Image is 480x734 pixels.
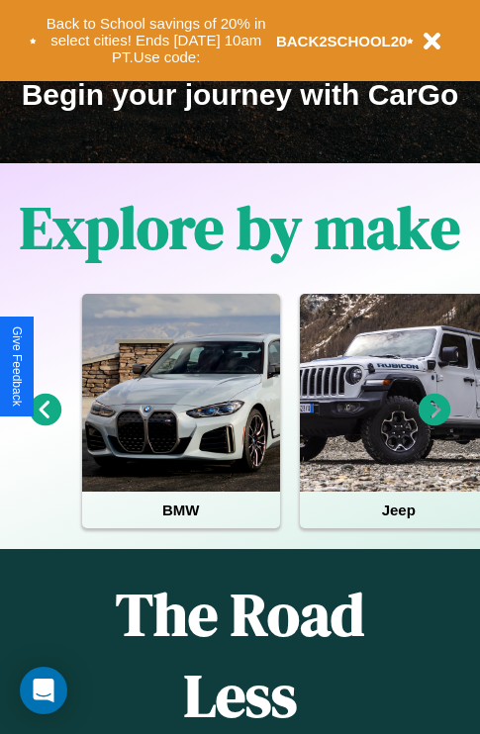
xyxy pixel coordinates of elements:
h4: BMW [82,492,280,528]
b: BACK2SCHOOL20 [276,33,408,49]
button: Back to School savings of 20% in select cities! Ends [DATE] 10am PT.Use code: [37,10,276,71]
div: Open Intercom Messenger [20,667,67,714]
h1: Explore by make [20,187,460,268]
div: Give Feedback [10,326,24,407]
